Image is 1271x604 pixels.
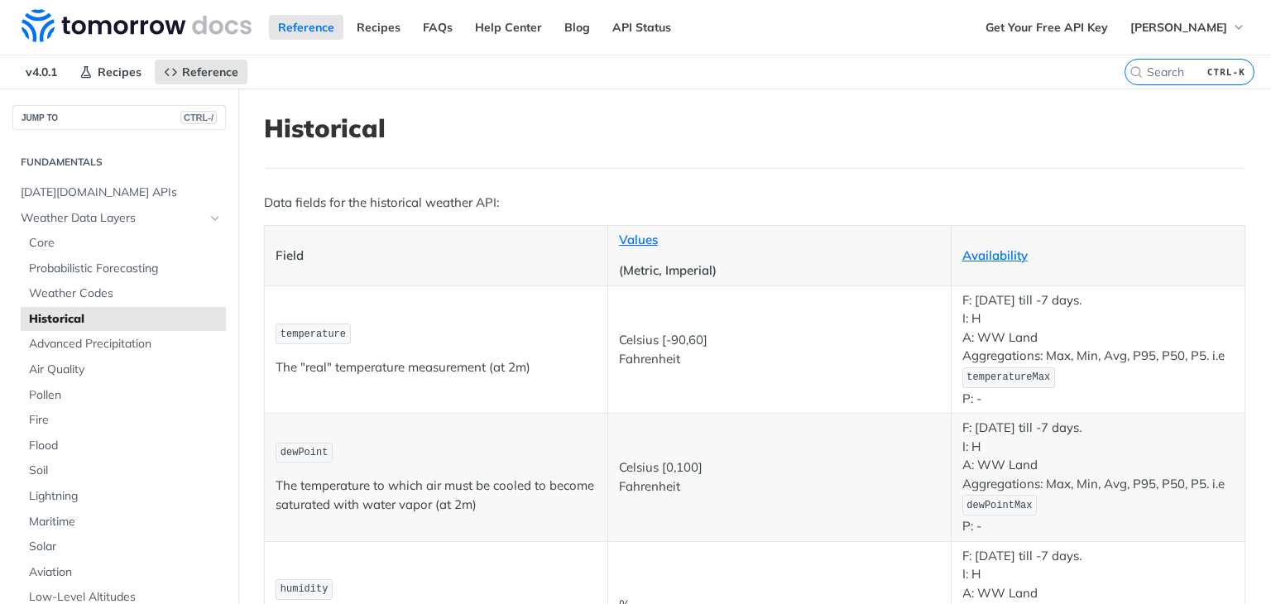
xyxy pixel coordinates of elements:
p: Celsius [-90,60] Fahrenheit [619,331,940,368]
a: Recipes [348,15,410,40]
p: The temperature to which air must be cooled to become saturated with water vapor (at 2m) [276,477,597,514]
span: Core [29,235,222,252]
span: v4.0.1 [17,60,66,84]
a: Advanced Precipitation [21,332,226,357]
h2: Fundamentals [12,155,226,170]
span: Pollen [29,387,222,404]
span: Reference [182,65,238,79]
a: Solar [21,534,226,559]
span: Maritime [29,514,222,530]
span: [PERSON_NAME] [1130,20,1227,35]
p: The "real" temperature measurement (at 2m) [276,358,597,377]
a: Air Quality [21,357,226,382]
a: Maritime [21,510,226,534]
p: Field [276,247,597,266]
a: Values [619,232,658,247]
span: Historical [29,311,222,328]
span: [DATE][DOMAIN_NAME] APIs [21,185,222,201]
svg: Search [1130,65,1143,79]
p: F: [DATE] till -7 days. I: H A: WW Land Aggregations: Max, Min, Avg, P95, P50, P5. i.e P: - [962,419,1235,535]
span: Aviation [29,564,222,581]
a: Availability [962,247,1028,263]
a: Aviation [21,560,226,585]
a: Historical [21,307,226,332]
a: Get Your Free API Key [976,15,1117,40]
a: Probabilistic Forecasting [21,256,226,281]
a: Blog [555,15,599,40]
span: Flood [29,438,222,454]
span: dewPoint [281,447,329,458]
span: CTRL-/ [180,111,217,124]
button: [PERSON_NAME] [1121,15,1254,40]
a: Reference [269,15,343,40]
span: Weather Codes [29,285,222,302]
span: dewPointMax [966,500,1032,511]
span: Solar [29,539,222,555]
span: humidity [281,583,329,595]
p: F: [DATE] till -7 days. I: H A: WW Land Aggregations: Max, Min, Avg, P95, P50, P5. i.e P: - [962,291,1235,408]
button: JUMP TOCTRL-/ [12,105,226,130]
a: API Status [603,15,680,40]
span: temperature [281,328,346,340]
span: Advanced Precipitation [29,336,222,352]
img: Tomorrow.io Weather API Docs [22,9,252,42]
a: Weather Data LayersHide subpages for Weather Data Layers [12,206,226,231]
span: Fire [29,412,222,429]
p: Celsius [0,100] Fahrenheit [619,458,940,496]
a: Help Center [466,15,551,40]
a: Weather Codes [21,281,226,306]
a: Flood [21,434,226,458]
a: [DATE][DOMAIN_NAME] APIs [12,180,226,205]
span: Lightning [29,488,222,505]
span: temperatureMax [966,372,1050,383]
a: Lightning [21,484,226,509]
button: Hide subpages for Weather Data Layers [209,212,222,225]
span: Recipes [98,65,141,79]
a: Fire [21,408,226,433]
a: Core [21,231,226,256]
span: Weather Data Layers [21,210,204,227]
h1: Historical [264,113,1245,143]
span: Probabilistic Forecasting [29,261,222,277]
a: Soil [21,458,226,483]
kbd: CTRL-K [1203,64,1249,80]
a: Pollen [21,383,226,408]
p: (Metric, Imperial) [619,261,940,280]
span: Air Quality [29,362,222,378]
p: Data fields for the historical weather API: [264,194,1245,213]
a: Recipes [70,60,151,84]
span: Soil [29,463,222,479]
a: Reference [155,60,247,84]
a: FAQs [414,15,462,40]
